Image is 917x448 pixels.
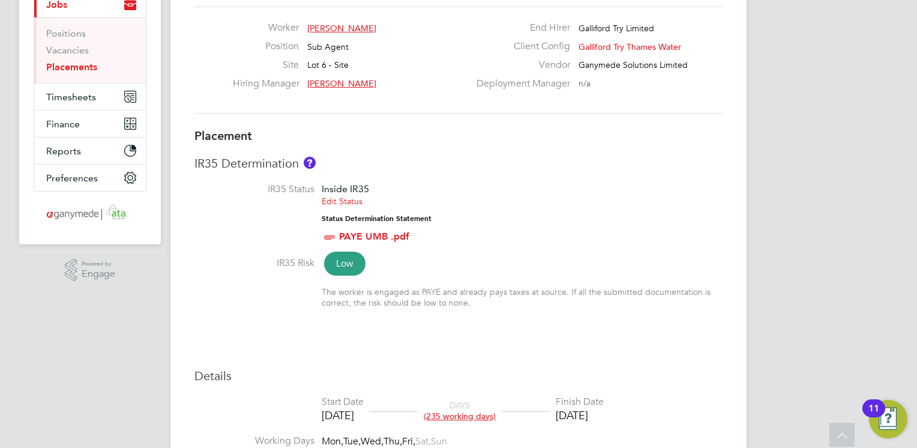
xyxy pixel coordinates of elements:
span: Galliford Try Thames Water [579,41,681,52]
div: The worker is engaged as PAYE and already pays taxes at source. If all the submitted documentatio... [322,286,723,308]
strong: Status Determination Statement [322,214,431,223]
button: Open Resource Center, 11 new notifications [869,400,907,438]
label: IR35 Risk [194,257,314,270]
span: Sub Agent [307,41,349,52]
label: IR35 Status [194,183,314,196]
div: [DATE] [322,408,364,422]
a: Vacancies [46,44,89,56]
span: [PERSON_NAME] [307,78,376,89]
span: (235 working days) [424,411,496,422]
label: Worker [233,22,299,34]
a: Edit Status [322,196,362,207]
span: Galliford Try Limited [579,23,654,34]
button: Reports [34,138,146,164]
span: Inside IR35 [322,183,369,195]
span: Low [324,252,365,276]
span: Fri, [402,435,415,447]
label: Hiring Manager [233,77,299,90]
div: DAYS [418,400,502,422]
span: Tue, [343,435,361,447]
span: Reports [46,145,81,157]
span: Engage [82,269,115,279]
button: Timesheets [34,83,146,110]
span: Timesheets [46,91,96,103]
span: Mon, [322,435,343,447]
label: Working Days [194,435,314,447]
img: ganymedesolutions-logo-retina.png [43,204,137,223]
span: Powered by [82,259,115,269]
span: Wed, [361,435,383,447]
label: Site [233,59,299,71]
span: [PERSON_NAME] [307,23,376,34]
div: Jobs [34,17,146,83]
span: Ganymede Solutions Limited [579,59,688,70]
a: Placements [46,61,97,73]
label: Position [233,40,299,53]
span: Thu, [383,435,402,447]
label: Vendor [469,59,570,71]
h3: IR35 Determination [194,156,723,171]
div: 11 [868,408,879,424]
button: About IR35 [304,157,316,169]
span: Preferences [46,172,98,184]
a: Positions [46,28,86,39]
label: Client Config [469,40,570,53]
a: Powered byEngage [65,259,116,282]
a: Go to home page [34,204,146,223]
span: Finance [46,118,80,130]
b: Placement [194,129,252,143]
div: [DATE] [556,408,604,422]
button: Finance [34,110,146,137]
span: n/a [579,78,591,89]
span: Sat, [415,435,431,447]
h3: Details [194,368,723,384]
button: Preferences [34,165,146,191]
div: Finish Date [556,396,604,408]
a: PAYE UMB .pdf [339,231,409,242]
span: Sun [431,435,447,447]
span: Lot 6 - Site [307,59,349,70]
label: End Hirer [469,22,570,34]
div: Start Date [322,396,364,408]
label: Deployment Manager [469,77,570,90]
